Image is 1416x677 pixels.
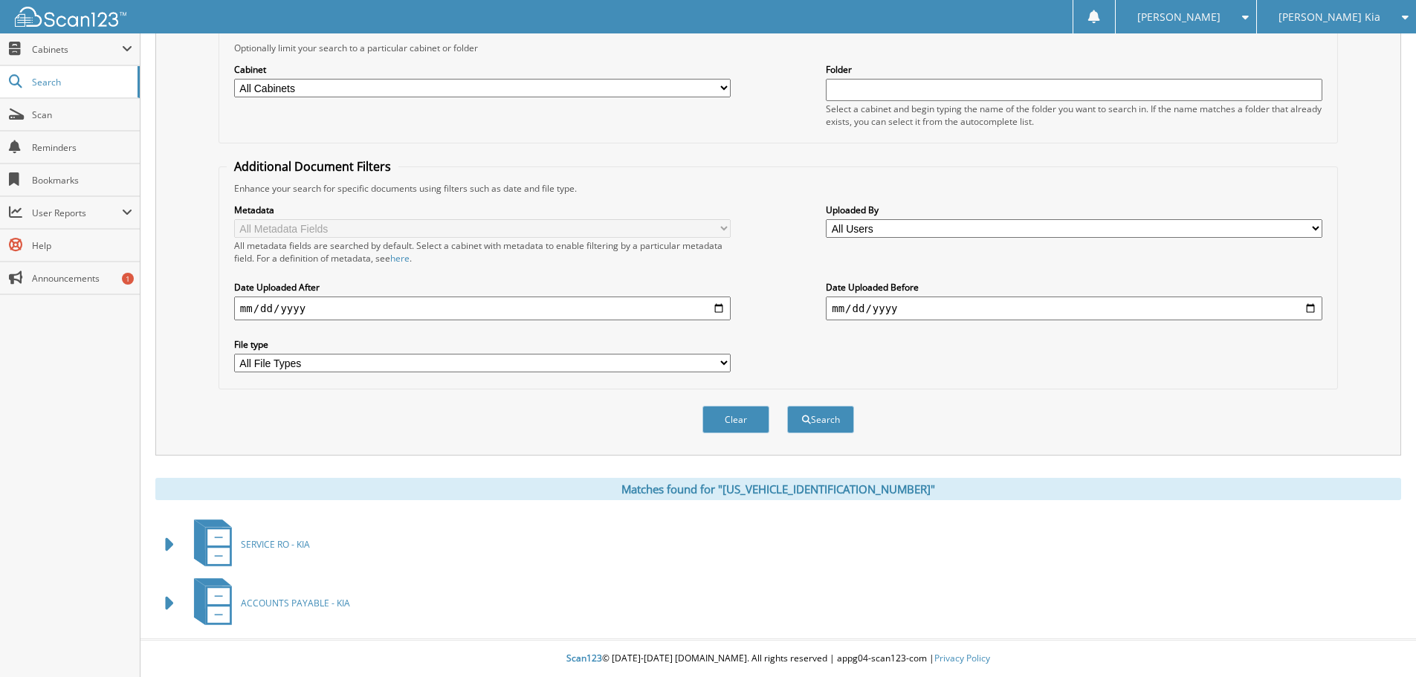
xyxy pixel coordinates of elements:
[787,406,854,433] button: Search
[140,641,1416,677] div: © [DATE]-[DATE] [DOMAIN_NAME]. All rights reserved | appg04-scan123-com |
[1342,606,1416,677] iframe: Chat Widget
[234,204,731,216] label: Metadata
[185,515,310,574] a: SERVICE RO - KIA
[1137,13,1221,22] span: [PERSON_NAME]
[32,141,132,154] span: Reminders
[826,281,1322,294] label: Date Uploaded Before
[826,297,1322,320] input: end
[1278,13,1380,22] span: [PERSON_NAME] Kia
[234,239,731,265] div: All metadata fields are searched by default. Select a cabinet with metadata to enable filtering b...
[32,239,132,252] span: Help
[826,63,1322,76] label: Folder
[32,207,122,219] span: User Reports
[934,652,990,664] a: Privacy Policy
[241,597,350,609] span: ACCOUNTS PAYABLE - KIA
[32,174,132,187] span: Bookmarks
[390,252,410,265] a: here
[702,406,769,433] button: Clear
[234,63,731,76] label: Cabinet
[32,272,132,285] span: Announcements
[234,338,731,351] label: File type
[15,7,126,27] img: scan123-logo-white.svg
[566,652,602,664] span: Scan123
[155,478,1401,500] div: Matches found for "[US_VEHICLE_IDENTIFICATION_NUMBER]"
[32,43,122,56] span: Cabinets
[826,204,1322,216] label: Uploaded By
[227,42,1330,54] div: Optionally limit your search to a particular cabinet or folder
[234,281,731,294] label: Date Uploaded After
[241,538,310,551] span: SERVICE RO - KIA
[227,182,1330,195] div: Enhance your search for specific documents using filters such as date and file type.
[227,158,398,175] legend: Additional Document Filters
[826,103,1322,128] div: Select a cabinet and begin typing the name of the folder you want to search in. If the name match...
[122,273,134,285] div: 1
[32,76,130,88] span: Search
[185,574,350,632] a: ACCOUNTS PAYABLE - KIA
[234,297,731,320] input: start
[32,108,132,121] span: Scan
